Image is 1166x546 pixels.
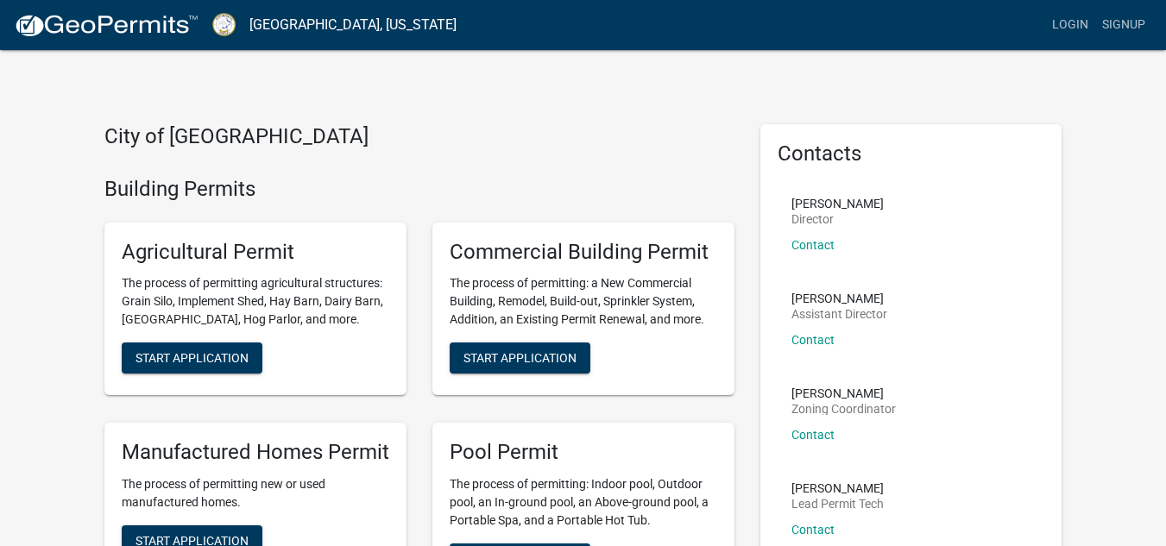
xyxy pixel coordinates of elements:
p: Director [791,213,884,225]
a: Contact [791,333,835,347]
p: The process of permitting new or used manufactured homes. [122,475,389,511]
p: The process of permitting agricultural structures: Grain Silo, Implement Shed, Hay Barn, Dairy Ba... [122,274,389,329]
p: Zoning Coordinator [791,403,896,415]
a: Contact [791,428,835,442]
h4: City of [GEOGRAPHIC_DATA] [104,124,734,149]
h5: Contacts [778,141,1045,166]
img: Putnam County, Georgia [212,13,236,36]
p: The process of permitting: a New Commercial Building, Remodel, Build-out, Sprinkler System, Addit... [450,274,717,329]
span: Start Application [463,351,577,365]
button: Start Application [122,342,262,373]
span: Start Application [136,351,249,365]
h5: Commercial Building Permit [450,240,717,265]
h5: Pool Permit [450,440,717,465]
a: Contact [791,523,835,537]
p: Assistant Director [791,308,887,320]
p: [PERSON_NAME] [791,198,884,210]
p: The process of permitting: Indoor pool, Outdoor pool, an In-ground pool, an Above-ground pool, a ... [450,475,717,530]
p: [PERSON_NAME] [791,387,896,399]
p: [PERSON_NAME] [791,292,887,304]
p: Lead Permit Tech [791,498,884,510]
h5: Manufactured Homes Permit [122,440,389,465]
a: Signup [1095,9,1152,41]
p: [PERSON_NAME] [791,482,884,494]
a: Contact [791,238,835,252]
button: Start Application [450,342,590,373]
a: Login [1045,9,1095,41]
h5: Agricultural Permit [122,240,389,265]
h4: Building Permits [104,177,734,202]
a: [GEOGRAPHIC_DATA], [US_STATE] [249,10,457,40]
